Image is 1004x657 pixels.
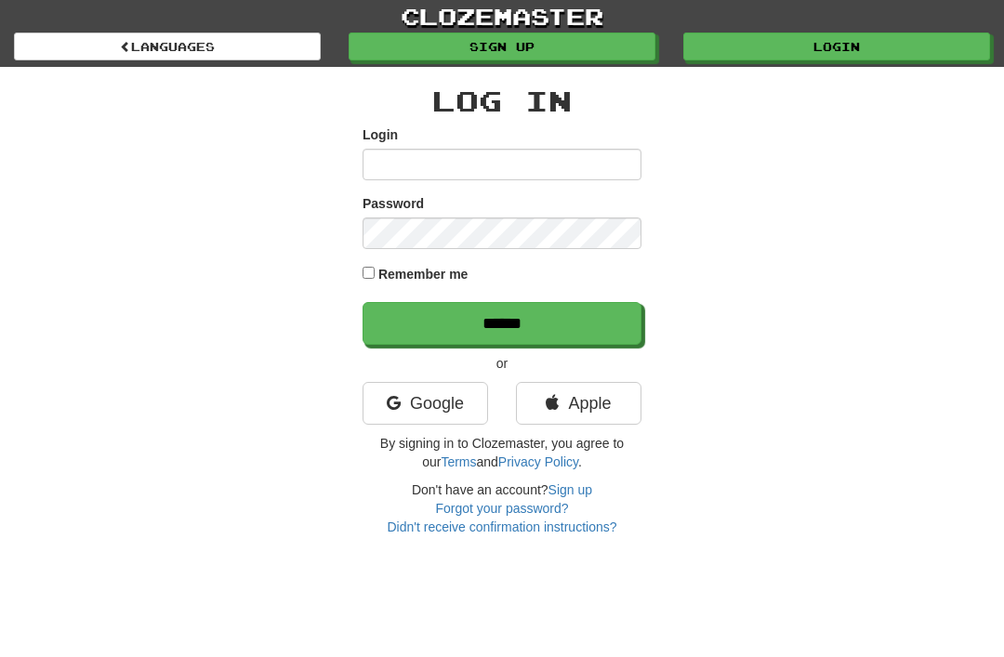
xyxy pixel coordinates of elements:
label: Password [363,194,424,213]
a: Login [683,33,990,60]
a: Languages [14,33,321,60]
a: Apple [516,382,641,425]
div: Don't have an account? [363,480,641,536]
a: Forgot your password? [435,501,568,516]
a: Privacy Policy [498,454,578,469]
a: Google [363,382,488,425]
label: Remember me [378,265,469,283]
a: Terms [441,454,476,469]
a: Sign up [349,33,655,60]
a: Didn't receive confirmation instructions? [387,519,616,534]
a: Sign up [548,482,592,497]
p: By signing in to Clozemaster, you agree to our and . [363,434,641,471]
h2: Log In [363,85,641,116]
p: or [363,354,641,373]
label: Login [363,125,398,144]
